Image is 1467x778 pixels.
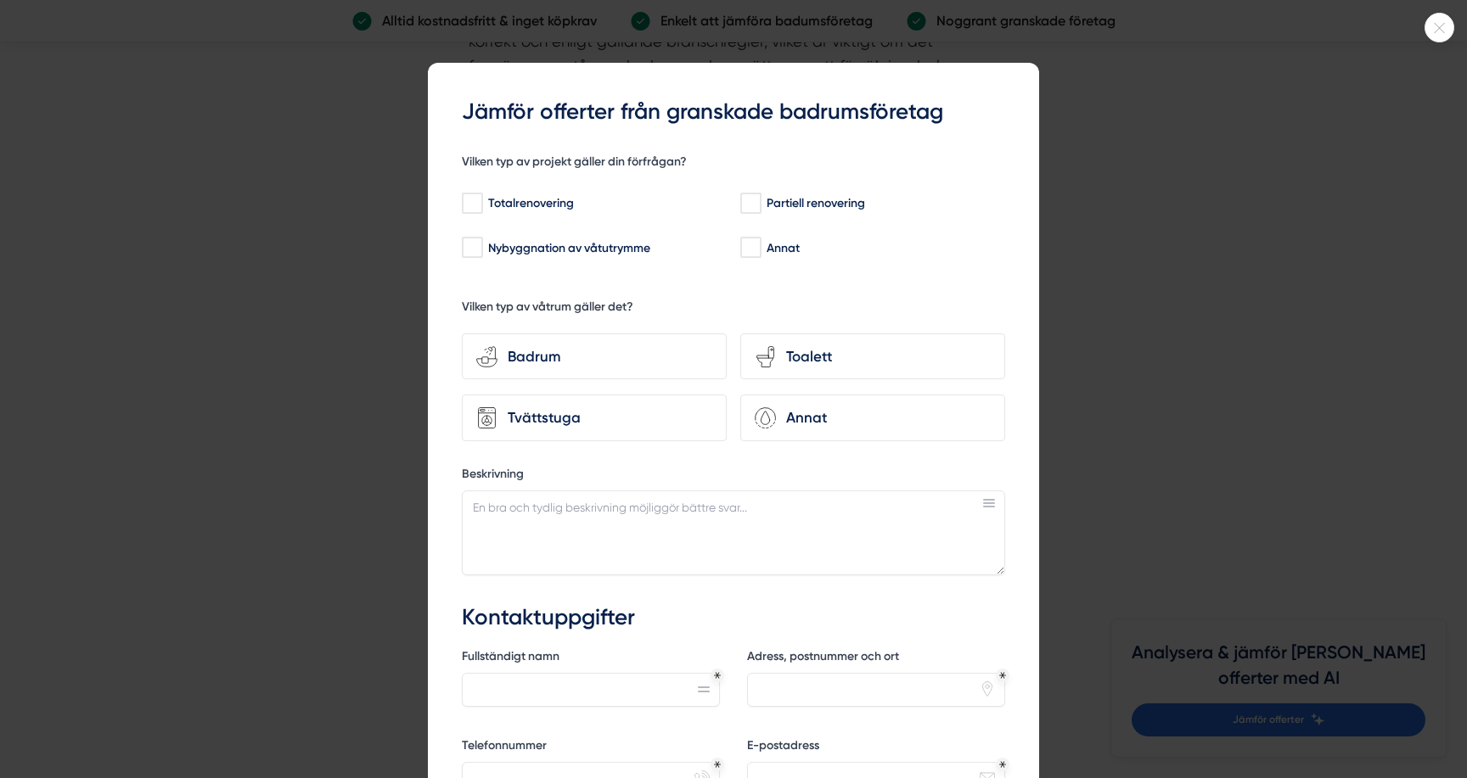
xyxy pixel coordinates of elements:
[462,648,720,669] label: Fullständigt namn
[740,195,760,212] input: Partiell renovering
[462,239,481,256] input: Nybyggnation av våtutrymme
[999,672,1006,679] div: Obligatoriskt
[747,737,1005,758] label: E-postadress
[462,737,720,758] label: Telefonnummer
[462,195,481,212] input: Totalrenovering
[740,239,760,256] input: Annat
[462,602,1005,633] h3: Kontaktuppgifter
[714,672,721,679] div: Obligatoriskt
[714,761,721,768] div: Obligatoriskt
[462,299,633,320] h5: Vilken typ av våtrum gäller det?
[747,648,1005,669] label: Adress, postnummer och ort
[462,97,1005,127] h3: Jämför offerter från granskade badrumsföretag
[462,466,1005,487] label: Beskrivning
[462,154,687,175] h5: Vilken typ av projekt gäller din förfrågan?
[999,761,1006,768] div: Obligatoriskt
